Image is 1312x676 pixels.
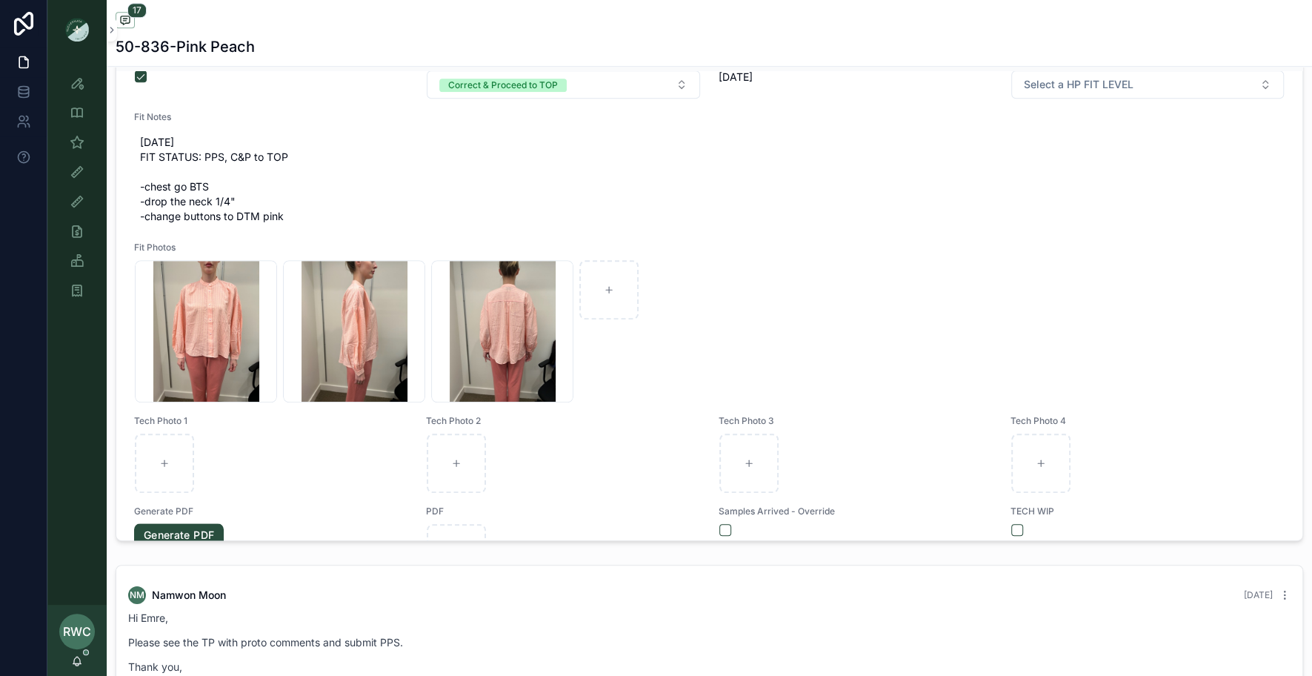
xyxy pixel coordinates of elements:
img: App logo [65,18,89,42]
span: Fit Photos [134,242,1285,253]
p: Hi Emre, [128,610,1291,626]
span: 17 [127,3,147,18]
span: [DATE] [1244,589,1273,600]
button: Select Button [427,70,699,99]
span: Tech Photo 2 [426,415,700,427]
span: Generate PDF [134,506,408,517]
span: NM [130,589,144,601]
h1: 50-836-Pink Peach [116,36,255,57]
span: TECH WIP [1010,506,1285,517]
span: Tech Photo 3 [719,415,993,427]
span: Samples Arrived - Override [719,506,993,517]
span: RWC [63,623,91,640]
a: Generate PDF [134,523,224,547]
button: 17 [116,12,135,30]
p: Please see the TP with proto comments and submit PPS. [128,634,1291,650]
span: PDF [426,506,700,517]
span: Tech Photo 1 [134,415,408,427]
div: Correct & Proceed to TOP [448,79,558,92]
span: Namwon Moon [152,588,226,603]
span: Fit Notes [134,111,1285,123]
p: Thank you, [128,659,1291,675]
span: Select a HP FIT LEVEL [1024,77,1133,92]
span: [DATE] [719,70,993,84]
button: Select Button [1011,70,1284,99]
span: [DATE] FIT STATUS: PPS, C&P to TOP -chest go BTS -drop the neck 1/4" -change buttons to DTM pink [140,135,1279,224]
div: scrollable content [47,59,107,323]
span: Tech Photo 4 [1010,415,1285,427]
